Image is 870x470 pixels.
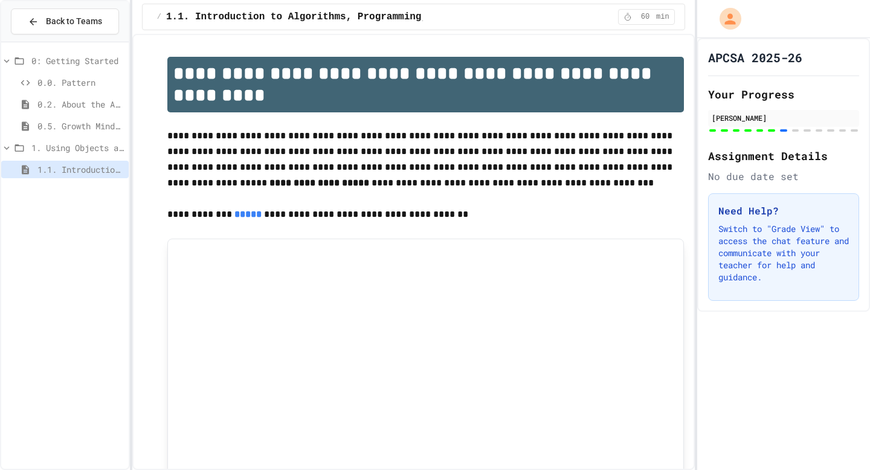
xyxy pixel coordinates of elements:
span: Back to Teams [46,15,102,28]
h2: Assignment Details [708,147,859,164]
span: min [656,12,669,22]
h3: Need Help? [718,204,849,218]
span: 0.0. Pattern [37,76,124,89]
span: 0.2. About the AP CSA Exam [37,98,124,111]
div: My Account [707,5,744,33]
button: Back to Teams [11,8,119,34]
p: Switch to "Grade View" to access the chat feature and communicate with your teacher for help and ... [718,223,849,283]
span: 1.1. Introduction to Algorithms, Programming, and Compilers [37,163,124,176]
div: [PERSON_NAME] [712,112,855,123]
span: 1.1. Introduction to Algorithms, Programming, and Compilers [166,10,509,24]
span: 0: Getting Started [31,54,124,67]
h1: APCSA 2025-26 [708,49,802,66]
div: No due date set [708,169,859,184]
span: / [157,12,161,22]
span: 1. Using Objects and Methods [31,141,124,154]
span: 0.5. Growth Mindset [37,120,124,132]
h2: Your Progress [708,86,859,103]
span: 60 [636,12,655,22]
